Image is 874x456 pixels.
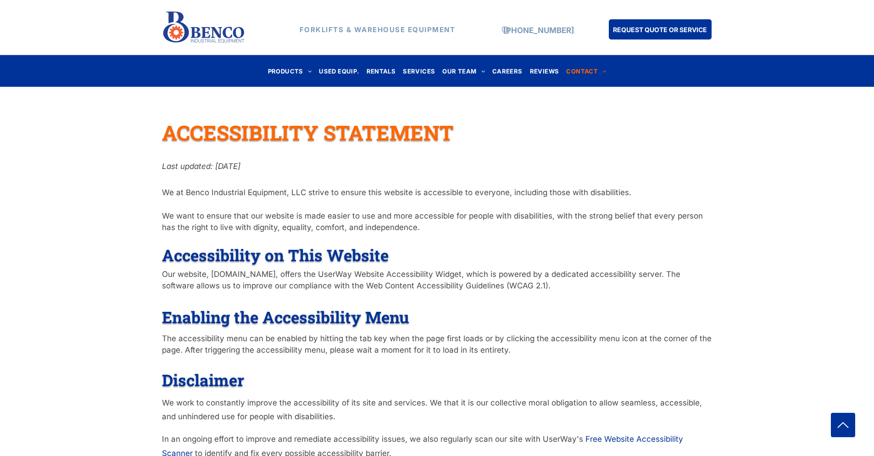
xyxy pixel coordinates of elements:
[609,19,712,39] a: REQUEST QUOTE OR SERVICE
[562,65,610,77] a: CONTACT
[162,434,583,444] span: In an ongoing effort to improve and remediate accessibility issues, we also regularly scan our si...
[162,244,389,265] span: Accessibility on This Website
[439,65,489,77] a: OUR TEAM
[503,26,574,35] a: [PHONE_NUMBER]
[162,334,712,355] span: The accessibility menu can be enabled by hitting the tab key when the page first loads or by clic...
[526,65,563,77] a: REVIEWS
[162,211,703,232] span: We want to ensure that our website is made easier to use and more accessible for people with disa...
[162,119,454,146] span: ACCESSIBILITY STATEMENT
[613,21,707,38] span: REQUEST QUOTE OR SERVICE
[489,65,526,77] a: CAREERS
[399,65,439,77] a: SERVICES
[264,65,316,77] a: PRODUCTS
[162,369,244,390] span: Disclaimer
[162,306,409,327] span: Enabling the Accessibility Menu
[162,398,702,422] span: We work to constantly improve the accessibility of its site and services. We that it is our colle...
[315,65,362,77] a: USED EQUIP.
[162,270,680,291] span: Our website, [DOMAIN_NAME], offers the UserWay Website Accessibility Widget, which is powered by ...
[162,162,240,171] span: Last updated: [DATE]
[162,188,631,197] span: We at Benco Industrial Equipment, LLC strive to ensure this website is accessible to everyone, in...
[363,65,400,77] a: RENTALS
[300,25,456,34] strong: FORKLIFTS & WAREHOUSE EQUIPMENT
